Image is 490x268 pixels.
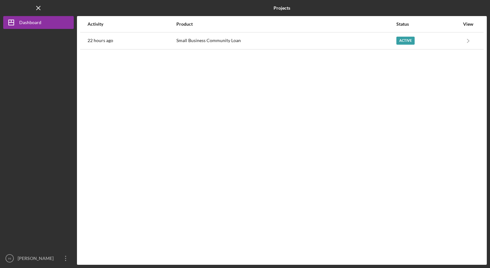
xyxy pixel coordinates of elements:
[3,252,74,265] button: HI[PERSON_NAME]
[88,38,113,43] time: 2025-09-23 20:47
[396,22,460,27] div: Status
[460,22,476,27] div: View
[8,257,11,260] text: HI
[176,22,396,27] div: Product
[274,5,290,11] b: Projects
[19,16,41,31] div: Dashboard
[176,33,396,49] div: Small Business Community Loan
[396,37,415,45] div: Active
[88,22,176,27] div: Activity
[3,16,74,29] button: Dashboard
[16,252,58,266] div: [PERSON_NAME]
